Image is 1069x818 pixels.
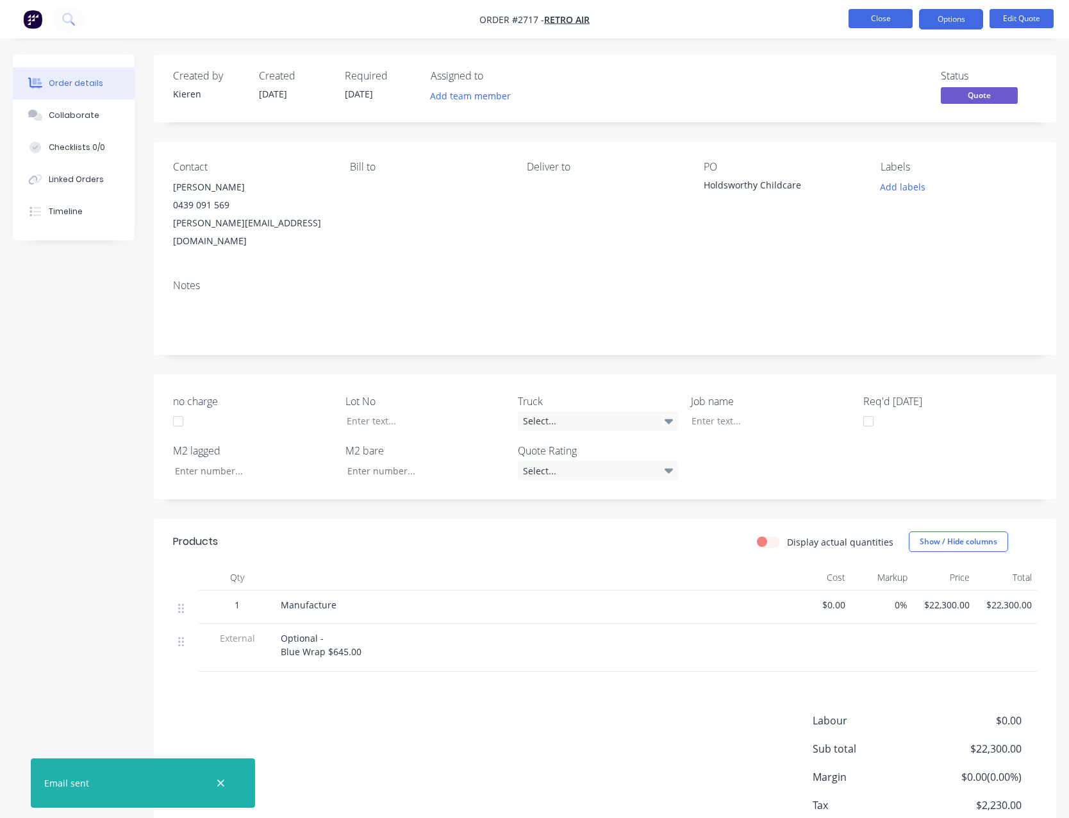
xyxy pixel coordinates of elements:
[850,565,913,590] div: Markup
[173,178,329,196] div: [PERSON_NAME]
[856,598,907,612] span: 0%
[173,214,329,250] div: [PERSON_NAME][EMAIL_ADDRESS][DOMAIN_NAME]
[927,741,1022,756] span: $22,300.00
[173,394,333,409] label: no charge
[518,412,678,431] div: Select...
[787,535,893,549] label: Display actual quantities
[13,131,135,163] button: Checklists 0/0
[173,70,244,82] div: Created by
[909,531,1008,552] button: Show / Hide columns
[350,161,506,173] div: Bill to
[49,206,83,217] div: Timeline
[431,87,518,104] button: Add team member
[204,631,270,645] span: External
[424,87,518,104] button: Add team member
[173,161,329,173] div: Contact
[874,178,932,196] button: Add labels
[345,443,506,458] label: M2 bare
[913,565,975,590] div: Price
[881,161,1037,173] div: Labels
[44,776,89,790] div: Email sent
[431,70,559,82] div: Assigned to
[13,99,135,131] button: Collaborate
[527,161,683,173] div: Deliver to
[518,394,678,409] label: Truck
[918,598,970,612] span: $22,300.00
[49,174,104,185] div: Linked Orders
[173,196,329,214] div: 0439 091 569
[173,534,218,549] div: Products
[518,443,678,458] label: Quote Rating
[813,797,927,813] span: Tax
[345,88,373,100] span: [DATE]
[975,565,1037,590] div: Total
[173,443,333,458] label: M2 lagged
[927,769,1022,785] span: $0.00 ( 0.00 %)
[544,13,590,26] a: Retro Air
[919,9,983,29] button: Options
[173,178,329,250] div: [PERSON_NAME]0439 091 569[PERSON_NAME][EMAIL_ADDRESS][DOMAIN_NAME]
[927,797,1022,813] span: $2,230.00
[23,10,42,29] img: Factory
[813,769,927,785] span: Margin
[259,70,329,82] div: Created
[863,394,1023,409] label: Req'd [DATE]
[173,280,1037,292] div: Notes
[173,87,244,101] div: Kieren
[941,70,1037,82] div: Status
[259,88,287,100] span: [DATE]
[691,394,851,409] label: Job name
[13,196,135,228] button: Timeline
[281,632,361,658] span: Optional - Blue Wrap $645.00
[788,565,850,590] div: Cost
[336,461,506,480] input: Enter number...
[199,565,276,590] div: Qty
[13,67,135,99] button: Order details
[345,70,415,82] div: Required
[704,161,860,173] div: PO
[479,13,544,26] span: Order #2717 -
[704,178,860,196] div: Holdsworthy Childcare
[49,78,103,89] div: Order details
[281,599,336,611] span: Manufacture
[990,9,1054,28] button: Edit Quote
[518,461,678,480] div: Select...
[813,713,927,728] span: Labour
[49,110,99,121] div: Collaborate
[980,598,1032,612] span: $22,300.00
[164,461,333,480] input: Enter number...
[927,713,1022,728] span: $0.00
[49,142,105,153] div: Checklists 0/0
[345,394,506,409] label: Lot No
[941,87,1018,106] button: Quote
[813,741,927,756] span: Sub total
[13,163,135,196] button: Linked Orders
[941,87,1018,103] span: Quote
[849,9,913,28] button: Close
[793,598,845,612] span: $0.00
[235,598,240,612] span: 1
